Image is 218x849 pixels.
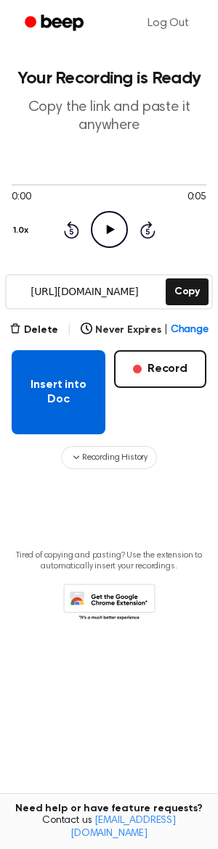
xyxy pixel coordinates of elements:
[70,816,176,839] a: [EMAIL_ADDRESS][DOMAIN_NAME]
[15,9,97,38] a: Beep
[67,321,72,339] span: |
[61,446,157,469] button: Recording History
[12,190,31,205] span: 0:00
[164,323,168,338] span: |
[12,218,33,243] button: 1.0x
[171,323,209,338] span: Change
[9,323,58,338] button: Delete
[12,350,105,434] button: Insert into Doc
[133,6,203,41] a: Log Out
[9,815,209,840] span: Contact us
[166,278,209,305] button: Copy
[82,451,148,464] span: Recording History
[12,70,206,87] h1: Your Recording is Ready
[187,190,206,205] span: 0:05
[12,550,206,572] p: Tired of copying and pasting? Use the extension to automatically insert your recordings.
[114,350,206,388] button: Record
[12,99,206,135] p: Copy the link and paste it anywhere
[81,323,209,338] button: Never Expires|Change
